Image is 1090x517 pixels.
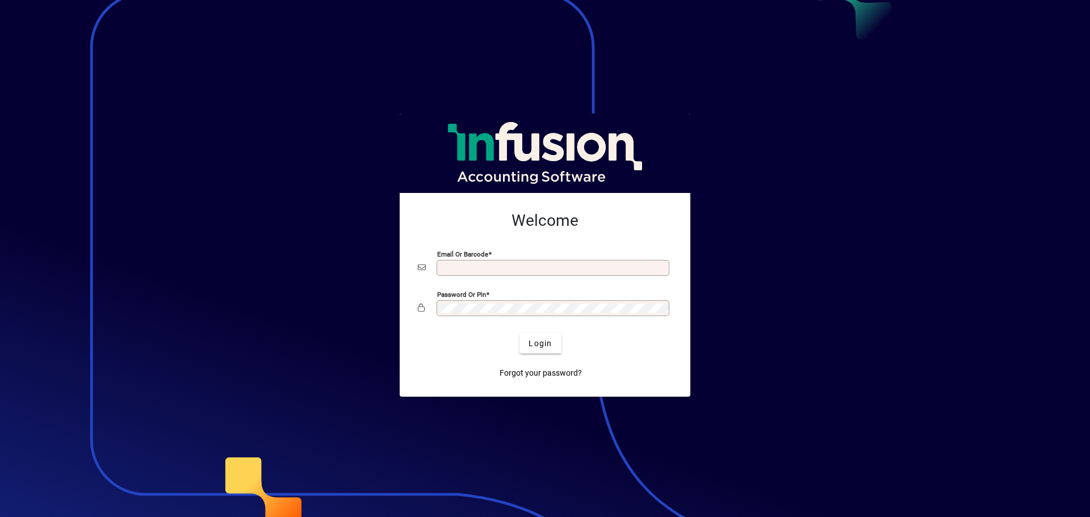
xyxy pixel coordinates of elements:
[500,367,582,379] span: Forgot your password?
[519,333,561,354] button: Login
[418,211,672,230] h2: Welcome
[437,291,486,299] mat-label: Password or Pin
[495,363,586,383] a: Forgot your password?
[529,338,552,350] span: Login
[437,250,488,258] mat-label: Email or Barcode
